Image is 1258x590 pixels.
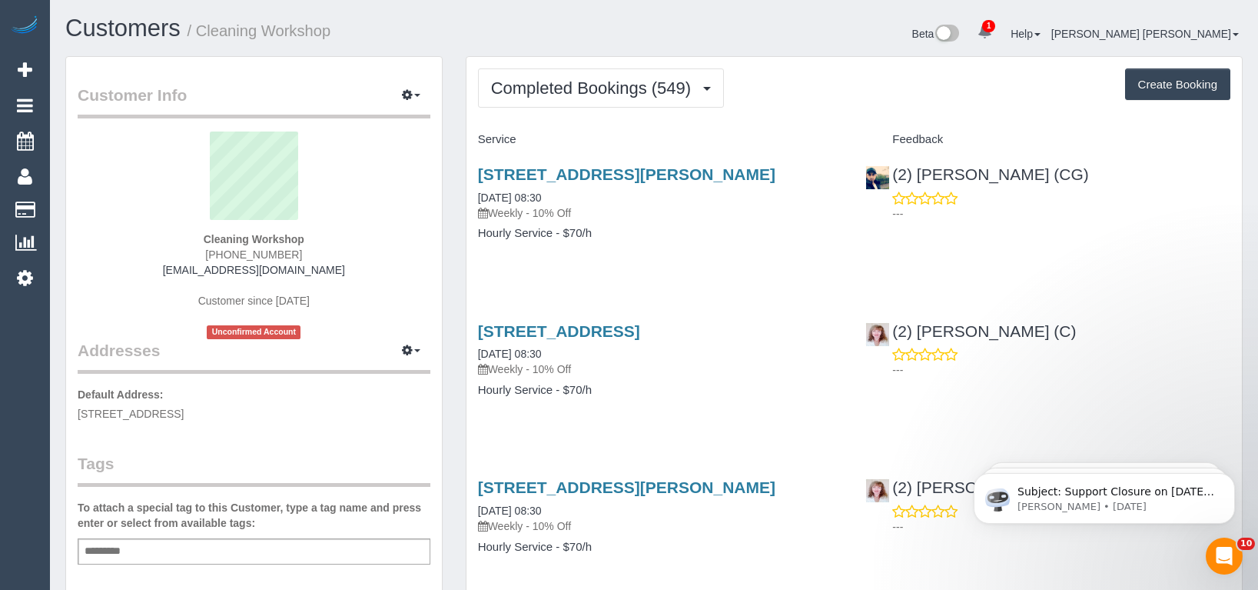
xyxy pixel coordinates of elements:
[1125,68,1230,101] button: Create Booking
[478,205,843,221] p: Weekly - 10% Off
[478,68,725,108] button: Completed Bookings (549)
[198,295,310,307] span: Customer since [DATE]
[204,233,304,245] strong: Cleaning Workshop
[1237,538,1255,550] span: 10
[478,518,843,534] p: Weekly - 10% Off
[865,165,1089,183] a: (2) [PERSON_NAME] (CG)
[78,84,430,118] legend: Customer Info
[970,15,1000,49] a: 1
[478,133,843,146] h4: Service
[866,479,889,502] img: (2) Kerry Welfare (C)
[478,478,775,496] a: [STREET_ADDRESS][PERSON_NAME]
[892,519,1230,535] p: ---
[982,20,995,32] span: 1
[78,408,184,420] span: [STREET_ADDRESS]
[866,323,889,346] img: (2) Kerry Welfare (C)
[205,248,302,261] span: [PHONE_NUMBER]
[892,206,1230,222] p: ---
[478,362,843,377] p: Weekly - 10% Off
[478,322,640,340] a: [STREET_ADDRESS]
[9,15,40,37] img: Automaid Logo
[1011,28,1041,40] a: Help
[78,500,430,531] label: To attach a special tag to this Customer, type a tag name and press enter or select from availabl...
[1206,538,1243,575] iframe: Intercom live chat
[478,384,843,397] h4: Hourly Service - $70/h
[78,452,430,487] legend: Tags
[865,322,1076,340] a: (2) [PERSON_NAME] (C)
[78,387,164,402] label: Default Address:
[866,166,889,189] img: (2) Syed Razvi (CG)
[478,192,542,204] a: [DATE] 08:30
[478,505,542,517] a: [DATE] 08:30
[491,78,699,98] span: Completed Bookings (549)
[478,227,843,240] h4: Hourly Service - $70/h
[865,133,1230,146] h4: Feedback
[892,362,1230,378] p: ---
[1051,28,1239,40] a: [PERSON_NAME] [PERSON_NAME]
[188,22,331,39] small: / Cleaning Workshop
[934,25,959,45] img: New interface
[478,541,843,554] h4: Hourly Service - $70/h
[912,28,960,40] a: Beta
[207,325,300,338] span: Unconfirmed Account
[65,15,181,42] a: Customers
[163,264,345,276] a: [EMAIL_ADDRESS][DOMAIN_NAME]
[478,165,775,183] a: [STREET_ADDRESS][PERSON_NAME]
[478,348,542,360] a: [DATE] 08:30
[951,441,1258,548] iframe: Intercom notifications message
